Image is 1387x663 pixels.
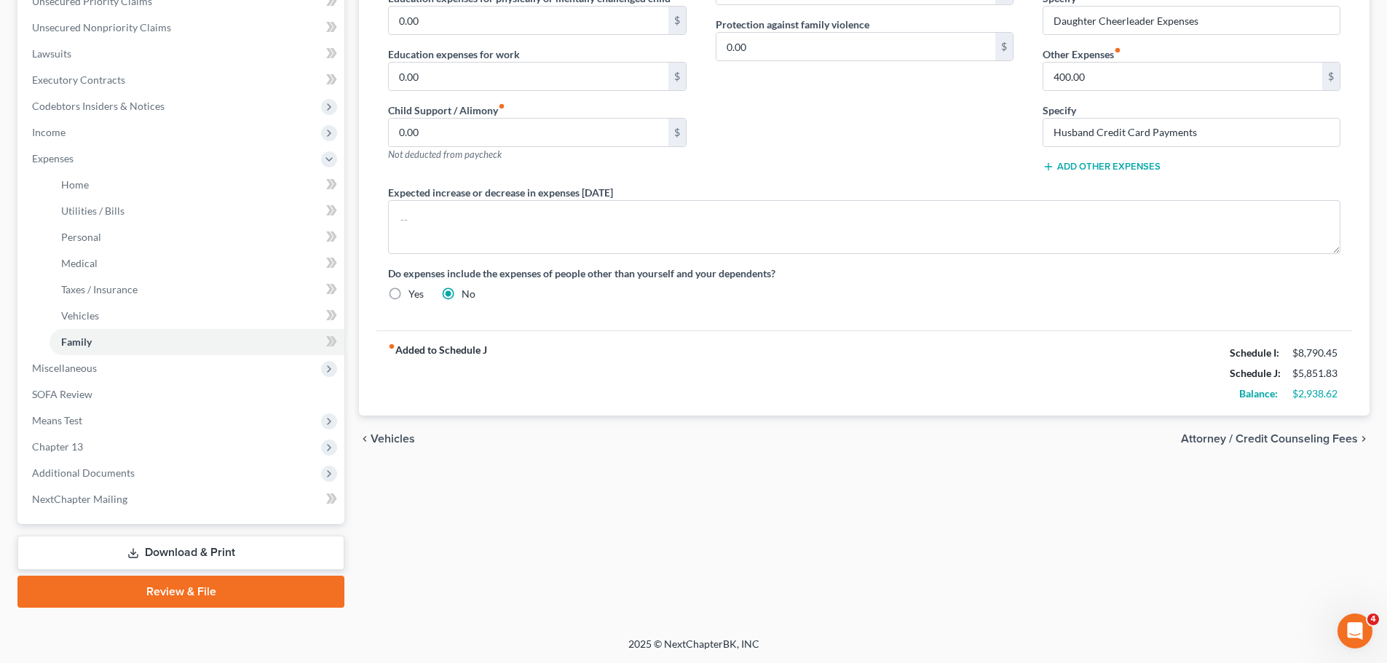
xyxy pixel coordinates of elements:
div: $ [668,119,686,146]
a: Taxes / Insurance [50,277,344,303]
label: Child Support / Alimony [388,103,505,118]
input: -- [389,119,668,146]
label: Other Expenses [1043,47,1121,62]
span: 4 [1367,614,1379,625]
i: chevron_right [1358,433,1370,445]
strong: Balance: [1239,387,1278,400]
a: Family [50,329,344,355]
a: Unsecured Nonpriority Claims [20,15,344,41]
input: -- [1043,63,1322,90]
input: -- [716,33,995,60]
strong: Added to Schedule J [388,343,487,404]
button: Add Other Expenses [1043,161,1161,172]
input: -- [389,7,668,34]
i: fiber_manual_record [1114,47,1121,54]
a: Utilities / Bills [50,198,344,224]
a: Medical [50,250,344,277]
label: Expected increase or decrease in expenses [DATE] [388,185,613,200]
a: NextChapter Mailing [20,486,344,512]
button: Attorney / Credit Counseling Fees chevron_right [1181,433,1370,445]
i: fiber_manual_record [388,343,395,350]
a: Review & File [17,576,344,608]
span: Income [32,126,66,138]
span: Executory Contracts [32,74,125,86]
strong: Schedule I: [1230,346,1279,359]
span: Vehicles [61,309,99,322]
div: $ [995,33,1013,60]
span: NextChapter Mailing [32,493,127,505]
label: Yes [408,287,424,301]
label: No [462,287,475,301]
span: Taxes / Insurance [61,283,138,295]
i: fiber_manual_record [498,103,505,110]
span: Utilities / Bills [61,205,125,217]
input: -- [389,63,668,90]
span: Lawsuits [32,47,71,60]
a: Executory Contracts [20,67,344,93]
span: Unsecured Nonpriority Claims [32,21,171,33]
span: Miscellaneous [32,362,97,374]
span: Chapter 13 [32,440,83,453]
span: Medical [61,257,98,269]
span: Additional Documents [32,467,135,479]
span: Means Test [32,414,82,426]
input: Specify... [1043,7,1340,34]
span: Personal [61,231,101,243]
a: Personal [50,224,344,250]
span: Vehicles [371,433,415,445]
div: $ [1322,63,1340,90]
div: $8,790.45 [1292,346,1340,360]
a: Download & Print [17,536,344,570]
i: chevron_left [359,433,371,445]
button: chevron_left Vehicles [359,433,415,445]
label: Protection against family violence [716,17,869,32]
label: Do expenses include the expenses of people other than yourself and your dependents? [388,266,1340,281]
label: Education expenses for work [388,47,520,62]
div: $5,851.83 [1292,366,1340,381]
a: Vehicles [50,303,344,329]
div: $ [668,63,686,90]
a: Home [50,172,344,198]
span: Home [61,178,89,191]
span: Codebtors Insiders & Notices [32,100,165,112]
a: SOFA Review [20,381,344,408]
div: 2025 © NextChapterBK, INC [279,637,1109,663]
div: $2,938.62 [1292,386,1340,401]
strong: Schedule J: [1230,367,1281,379]
iframe: Intercom live chat [1337,614,1372,648]
span: Not deducted from paycheck [388,148,502,160]
input: Specify... [1043,119,1340,146]
div: $ [668,7,686,34]
span: SOFA Review [32,388,92,400]
a: Lawsuits [20,41,344,67]
span: Expenses [32,152,74,164]
span: Family [61,336,92,348]
label: Specify [1043,103,1076,118]
span: Attorney / Credit Counseling Fees [1181,433,1358,445]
